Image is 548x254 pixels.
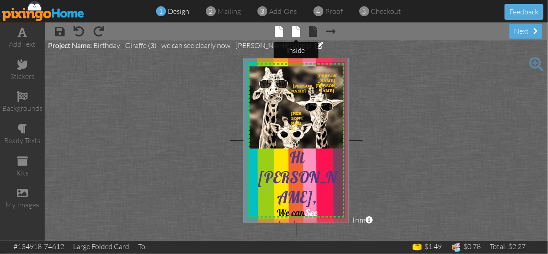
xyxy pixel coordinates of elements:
span: 4 [317,6,321,17]
span: Birthday - Giraffe (3) - we can see clearly now - [PERSON_NAME] (copy) [93,41,312,50]
span: [PERSON_NAME] [291,111,302,131]
td: $0.78 [446,241,485,254]
span: mailing [217,7,241,16]
img: points-icon.png [412,242,423,253]
td: Large Folded Card [69,241,134,253]
span: To: [138,242,147,251]
img: pixingo logo [2,1,85,21]
span: We can [277,207,305,219]
img: expense-icon.png [451,242,462,253]
td: $1.49 [407,241,446,254]
span: See [305,207,317,219]
span: Project Name: [48,41,92,49]
span: Hi [PERSON_NAME], [258,148,336,207]
span: checkout [371,7,401,16]
span: [PERSON_NAME] [316,83,337,93]
span: now, [300,219,317,230]
div: Total: $2.27 [490,241,526,252]
span: clearly [274,219,320,230]
img: 20201107-150524-2ae8760a121b-1000.jpg [248,65,344,149]
div: next [509,24,542,39]
span: 5 [362,6,366,17]
span: [PERSON_NAME] [317,73,337,83]
span: design [168,7,189,16]
span: J [291,84,293,88]
td: #134918-74612 [9,241,69,253]
tip-tip: inside [287,46,305,55]
button: Feedback [505,4,544,20]
span: Trim [352,215,373,225]
span: 2 [209,6,213,17]
span: add-ons [269,7,297,16]
span: proof [325,7,343,16]
span: [PERSON_NAME] [291,83,314,93]
span: 3 [261,6,265,17]
span: 1 [159,6,163,17]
